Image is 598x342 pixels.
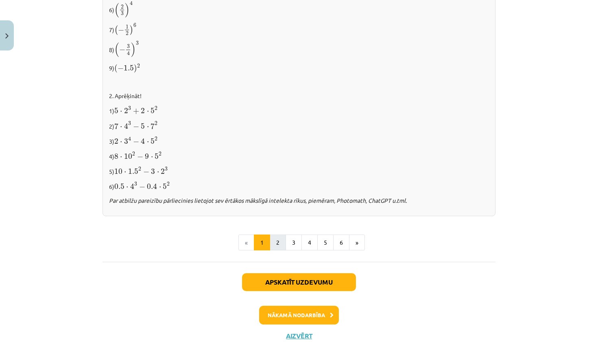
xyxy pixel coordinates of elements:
[151,156,153,159] span: ⋅
[242,273,356,291] button: Apskatīt uzdevumu
[124,123,128,129] span: 4
[120,141,122,144] span: ⋅
[301,235,318,251] button: 4
[130,1,133,6] span: 4
[133,23,136,27] span: 6
[151,138,155,144] span: 5
[131,42,136,57] span: )
[143,169,149,175] span: −
[109,62,489,73] p: 9)
[114,64,118,73] span: (
[119,47,125,53] span: −
[114,169,122,174] span: 10
[109,41,489,58] p: 8)
[134,64,137,73] span: )
[114,138,118,144] span: 2
[141,123,145,129] span: 5
[130,25,133,35] span: )
[167,182,170,186] span: 2
[133,108,139,114] span: +
[317,235,334,251] button: 5
[157,171,159,174] span: ⋅
[114,42,119,57] span: (
[349,235,365,251] button: »
[114,184,124,189] span: 0.5
[109,197,407,204] i: Par atbilžu pareizību pārliecinies lietojot sev ērtākos mākslīgā intelekta rīkus, piemēram, Photo...
[333,235,349,251] button: 6
[124,108,128,114] span: 2
[109,105,489,115] p: 1)
[147,141,149,144] span: ⋅
[127,44,130,48] span: 3
[139,184,145,190] span: −
[147,126,149,129] span: ⋅
[124,171,126,174] span: ⋅
[120,156,122,159] span: ⋅
[141,138,145,144] span: 4
[151,169,155,174] span: 3
[109,1,489,18] p: 6)
[286,235,302,251] button: 3
[254,235,270,251] button: 1
[5,33,9,39] img: icon-close-lesson-0947bae3869378f0d4975bcd49f059093ad1ed9edebbc8119c70593378902aed.svg
[118,27,124,33] span: −
[126,31,129,35] span: 2
[134,182,137,186] span: 3
[155,137,157,141] span: 2
[128,169,138,174] span: 1.5
[133,124,139,129] span: −
[114,3,119,18] span: (
[128,121,131,125] span: 3
[109,23,489,36] p: 7)
[109,166,489,176] p: 5)
[165,167,168,171] span: 3
[161,169,165,174] span: 2
[118,66,124,71] span: −
[136,41,139,45] span: 3
[128,136,131,141] span: 4
[137,154,143,160] span: −
[130,183,134,189] span: 4
[155,121,157,125] span: 2
[259,306,339,324] button: Nākamā nodarbība
[109,92,489,100] p: 2. Aprēķināt!
[133,139,139,145] span: −
[151,123,155,129] span: 7
[128,106,131,110] span: 3
[114,123,118,129] span: 7
[147,111,149,113] span: ⋅
[141,108,145,114] span: 2
[151,108,155,114] span: 5
[103,235,495,251] nav: Page navigation example
[163,184,167,189] span: 5
[121,5,124,9] span: 2
[109,181,489,191] p: 6)
[109,121,489,131] p: 2)
[132,152,135,156] span: 2
[114,25,118,35] span: (
[109,136,489,146] p: 3)
[270,235,286,251] button: 2
[127,51,130,55] span: 4
[114,108,118,114] span: 5
[159,186,161,189] span: ⋅
[145,153,149,159] span: 9
[124,138,128,144] span: 3
[126,25,129,29] span: 1
[137,64,140,68] span: 2
[159,152,162,156] span: 2
[114,153,118,159] span: 8
[284,332,314,340] button: Aizvērt
[155,106,157,110] span: 2
[109,151,489,161] p: 4)
[124,65,134,71] span: 1.5
[121,11,124,15] span: 3
[138,167,141,171] span: 2
[126,186,128,189] span: ⋅
[124,153,132,159] span: 10
[125,3,130,18] span: )
[120,126,122,129] span: ⋅
[120,111,122,113] span: ⋅
[147,183,157,189] span: 0.4
[155,153,159,159] span: 5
